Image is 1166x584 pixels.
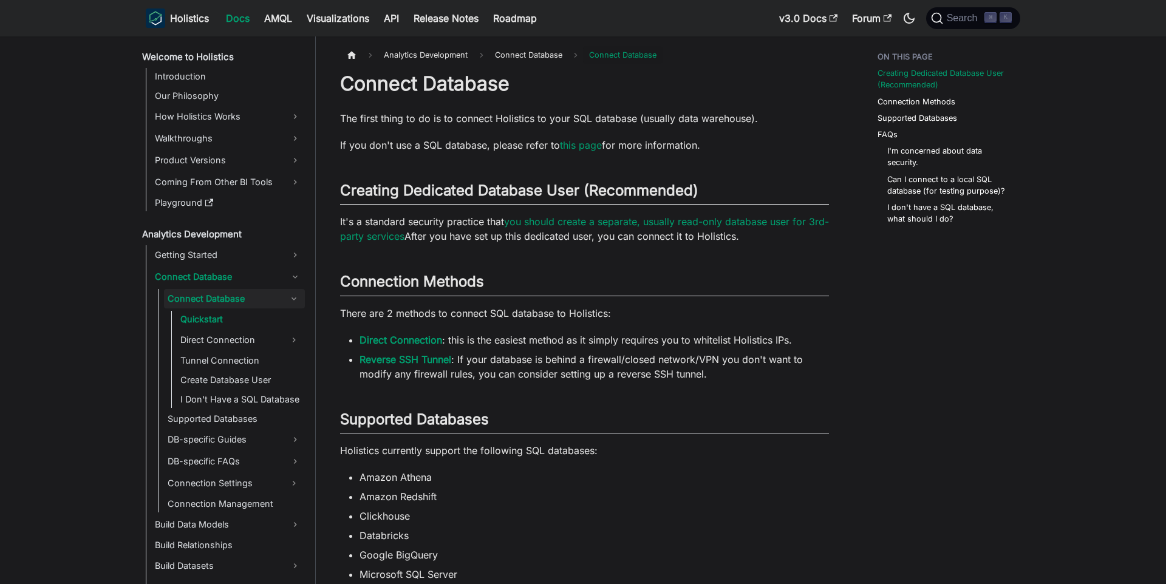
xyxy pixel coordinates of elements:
a: Quickstart [177,311,305,328]
h2: Creating Dedicated Database User (Recommended) [340,182,829,205]
a: FAQs [878,129,898,140]
a: Connection Settings [164,474,283,493]
a: Visualizations [299,8,377,28]
span: Connect Database [583,46,663,64]
kbd: K [1000,12,1012,23]
b: Holistics [170,11,209,25]
h2: Connection Methods [340,273,829,296]
a: I'm concerned about data security. [887,145,1008,168]
a: Our Philosophy [151,87,305,104]
a: Home page [340,46,363,64]
li: Microsoft SQL Server [360,567,829,582]
a: Can I connect to a local SQL database (for testing purpose)? [887,174,1008,197]
a: Build Data Models [151,515,305,534]
a: Supported Databases [164,410,305,427]
a: Connect Database [164,289,283,308]
a: DB-specific FAQs [164,452,305,471]
a: Product Versions [151,151,305,170]
a: this page [560,139,602,151]
a: Connection Management [164,495,305,512]
a: DB-specific Guides [164,430,305,449]
a: Connection Methods [878,96,955,107]
a: Build Datasets [151,556,305,576]
a: you should create a separate, usually read-only database user for 3rd-party services [340,216,829,242]
a: I Don't Have a SQL Database [177,391,305,408]
li: : If your database is behind a firewall/closed network/VPN you don't want to modify any firewall ... [360,352,829,381]
a: Tunnel Connection [177,352,305,369]
button: Search (Command+K) [926,7,1020,29]
a: Creating Dedicated Database User (Recommended) [878,67,1013,90]
a: HolisticsHolistics [146,8,209,28]
a: v3.0 Docs [772,8,845,28]
button: Collapse sidebar category 'Connect Database' [283,289,305,308]
li: Databricks [360,528,829,543]
a: Direct Connection [177,330,283,350]
a: Walkthroughs [151,129,305,148]
a: How Holistics Works [151,107,305,126]
kbd: ⌘ [984,12,997,23]
li: Clickhouse [360,509,829,523]
a: I don't have a SQL database, what should I do? [887,202,1008,225]
li: : this is the easiest method as it simply requires you to whitelist Holistics IPs. [360,333,829,347]
a: Roadmap [486,8,544,28]
h2: Supported Databases [340,410,829,433]
button: Expand sidebar category 'Connection Settings' [283,474,305,493]
a: AMQL [257,8,299,28]
a: Release Notes [406,8,486,28]
a: API [377,8,406,28]
h1: Connect Database [340,72,829,96]
nav: Docs sidebar [134,36,316,584]
li: Amazon Redshift [360,489,829,504]
nav: Breadcrumbs [340,46,829,64]
a: Getting Started [151,245,305,265]
p: The first thing to do is to connect Holistics to your SQL database (usually data warehouse). [340,111,829,126]
a: Coming From Other BI Tools [151,172,305,192]
a: Build Relationships [151,537,305,554]
a: Playground [151,194,305,211]
span: Connect Database [489,46,568,64]
p: Holistics currently support the following SQL databases: [340,443,829,458]
a: Forum [845,8,899,28]
button: Switch between dark and light mode (currently dark mode) [899,8,919,28]
button: Expand sidebar category 'Direct Connection' [283,330,305,350]
span: Analytics Development [378,46,474,64]
a: Direct Connection [360,334,442,346]
a: Introduction [151,68,305,85]
li: Amazon Athena [360,470,829,484]
li: Google BigQuery [360,548,829,562]
p: If you don't use a SQL database, please refer to for more information. [340,138,829,152]
a: Reverse SSH Tunnel [360,353,451,365]
img: Holistics [146,8,165,28]
a: Connect Database [151,267,305,287]
p: There are 2 methods to connect SQL database to Holistics: [340,306,829,321]
a: Create Database User [177,372,305,389]
span: Search [943,13,985,24]
a: Supported Databases [878,112,957,124]
a: Docs [219,8,257,28]
a: Analytics Development [138,226,305,243]
a: Welcome to Holistics [138,49,305,66]
p: It's a standard security practice that After you have set up this dedicated user, you can connect... [340,214,829,243]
